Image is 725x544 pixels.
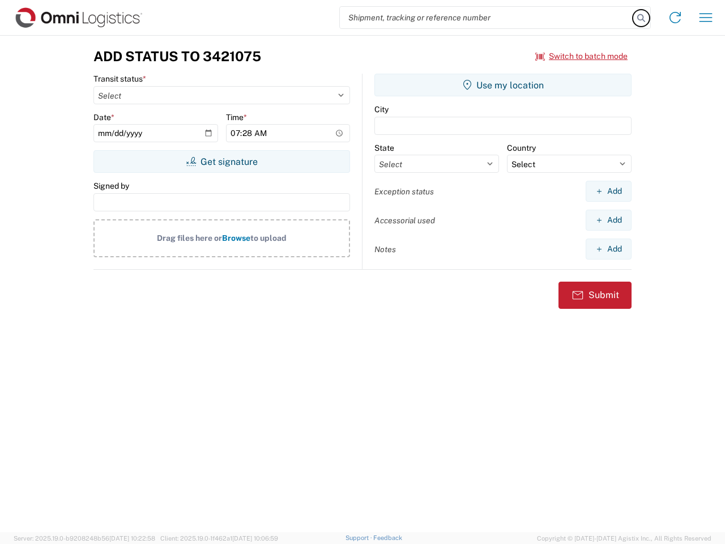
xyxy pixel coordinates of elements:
[93,48,261,65] h3: Add Status to 3421075
[109,535,155,542] span: [DATE] 10:22:58
[586,210,632,231] button: Add
[250,233,287,243] span: to upload
[586,181,632,202] button: Add
[346,534,374,541] a: Support
[374,215,435,226] label: Accessorial used
[157,233,222,243] span: Drag files here or
[93,150,350,173] button: Get signature
[373,534,402,541] a: Feedback
[374,244,396,254] label: Notes
[222,233,250,243] span: Browse
[374,186,434,197] label: Exception status
[14,535,155,542] span: Server: 2025.19.0-b9208248b56
[374,143,394,153] label: State
[340,7,633,28] input: Shipment, tracking or reference number
[232,535,278,542] span: [DATE] 10:06:59
[160,535,278,542] span: Client: 2025.19.0-1f462a1
[374,74,632,96] button: Use my location
[226,112,247,122] label: Time
[537,533,711,543] span: Copyright © [DATE]-[DATE] Agistix Inc., All Rights Reserved
[93,112,114,122] label: Date
[374,104,389,114] label: City
[93,74,146,84] label: Transit status
[558,282,632,309] button: Submit
[535,47,628,66] button: Switch to batch mode
[586,239,632,260] button: Add
[93,181,129,191] label: Signed by
[507,143,536,153] label: Country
